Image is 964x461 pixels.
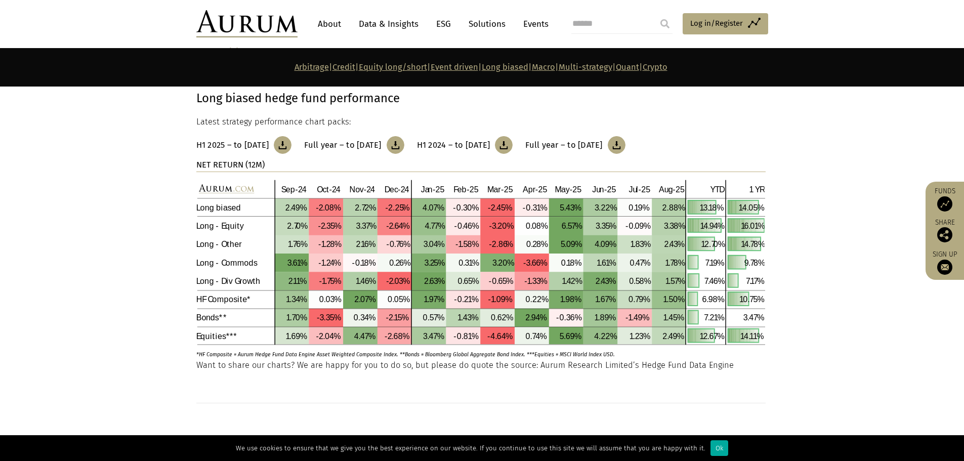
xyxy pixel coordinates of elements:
[931,250,959,275] a: Sign up
[937,260,952,275] img: Sign up to our newsletter
[313,15,346,33] a: About
[295,62,329,72] a: Arbitrage
[655,14,675,34] input: Submit
[304,140,381,150] h3: Full year – to [DATE]
[931,219,959,242] div: Share
[495,136,513,154] img: Download Article
[196,140,269,150] h3: H1 2025 – to [DATE]
[710,440,728,456] div: Ok
[196,359,766,372] p: Want to share our charts? We are happy for you to do so, but please do quote the source: Aurum Re...
[937,227,952,242] img: Share this post
[464,15,511,33] a: Solutions
[196,115,766,129] p: Latest strategy performance chart packs:
[482,62,528,72] a: Long biased
[608,136,625,154] img: Download Article
[525,136,625,154] a: Full year – to [DATE]
[196,160,265,170] strong: NET RETURN (12M)
[683,13,768,34] a: Log in/Register
[304,136,404,154] a: Full year – to [DATE]
[332,62,355,72] a: Credit
[518,15,549,33] a: Events
[354,15,424,33] a: Data & Insights
[295,62,667,72] strong: | | | | | | | |
[690,17,743,29] span: Log in/Register
[417,140,490,150] h3: H1 2024 – to [DATE]
[931,187,959,212] a: Funds
[643,62,667,72] a: Crypto
[274,136,291,154] img: Download Article
[359,62,427,72] a: Equity long/short
[616,62,639,72] a: Quant
[196,345,737,359] p: *HF Composite = Aurum Hedge Fund Data Engine Asset Weighted Composite Index. **Bonds = Bloomberg ...
[431,15,456,33] a: ESG
[196,136,292,154] a: H1 2025 – to [DATE]
[196,10,298,37] img: Aurum
[417,136,513,154] a: H1 2024 – to [DATE]
[387,136,404,154] img: Download Article
[431,62,478,72] a: Event driven
[559,62,612,72] a: Multi-strategy
[937,196,952,212] img: Access Funds
[196,91,400,105] strong: Long biased hedge fund performance
[532,62,555,72] a: Macro
[525,140,602,150] h3: Full year – to [DATE]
